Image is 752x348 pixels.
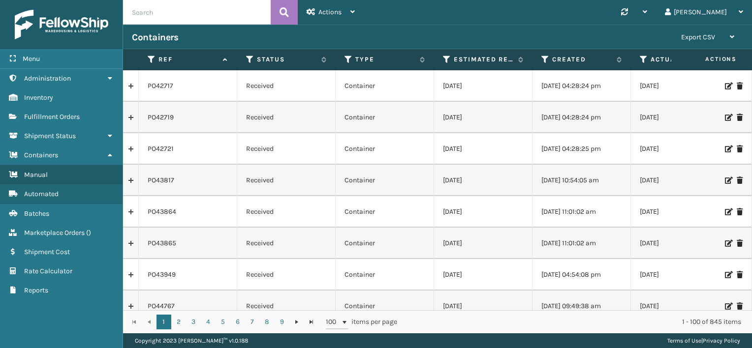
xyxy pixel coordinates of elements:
td: [DATE] 04:28:24 pm [533,102,631,133]
span: Reports [24,286,48,294]
i: Edit [725,177,731,184]
span: Marketplace Orders [24,229,85,237]
a: PO43817 [148,175,174,185]
span: items per page [326,315,398,329]
span: Go to the next page [293,318,301,326]
td: Received [237,165,336,196]
td: [DATE] [631,70,729,102]
td: [DATE] [631,102,729,133]
label: Estimated Receiving Date [454,55,513,64]
a: PO43949 [148,270,176,280]
span: Shipment Status [24,132,76,140]
td: [DATE] 11:01:02 am [533,196,631,228]
a: 4 [201,315,216,329]
td: [DATE] 04:54:08 pm [533,259,631,290]
a: PO43865 [148,238,176,248]
a: Terms of Use [667,337,701,344]
span: ( ) [86,229,91,237]
i: Edit [725,303,731,310]
span: Inventory [24,93,53,102]
td: [DATE] [631,228,729,259]
td: [DATE] [434,290,533,322]
i: Edit [725,271,731,278]
label: Status [257,55,316,64]
td: Container [336,259,434,290]
a: PO42721 [148,144,174,154]
td: Received [237,102,336,133]
i: Edit [725,83,731,89]
td: [DATE] [434,228,533,259]
div: 1 - 100 of 845 items [411,317,741,327]
td: [DATE] 04:28:25 pm [533,133,631,165]
i: Delete [737,177,743,184]
td: Container [336,290,434,322]
i: Edit [725,114,731,121]
span: 100 [326,317,341,327]
span: Containers [24,151,58,159]
td: [DATE] [631,133,729,165]
td: Container [336,102,434,133]
i: Delete [737,303,743,310]
a: 5 [216,315,230,329]
td: Received [237,196,336,228]
td: Received [237,290,336,322]
span: Menu [23,55,40,63]
a: 3 [186,315,201,329]
i: Delete [737,145,743,152]
a: 2 [171,315,186,329]
label: Created [552,55,612,64]
a: PO42717 [148,81,173,91]
a: 8 [260,315,275,329]
a: 7 [245,315,260,329]
span: Actions [674,51,743,67]
div: | [667,333,740,348]
i: Edit [725,145,731,152]
td: Received [237,70,336,102]
span: Administration [24,74,71,83]
td: Container [336,133,434,165]
a: Go to the last page [304,315,319,329]
i: Edit [725,240,731,247]
img: logo [15,10,108,39]
td: Received [237,259,336,290]
h3: Containers [132,31,178,43]
a: Privacy Policy [703,337,740,344]
a: PO44767 [148,301,175,311]
a: Go to the next page [289,315,304,329]
td: [DATE] 04:28:24 pm [533,70,631,102]
td: Container [336,165,434,196]
td: [DATE] [434,196,533,228]
td: [DATE] [631,196,729,228]
a: PO42719 [148,113,174,122]
span: Export CSV [681,33,715,41]
td: [DATE] [434,70,533,102]
i: Edit [725,208,731,215]
td: [DATE] [434,102,533,133]
i: Delete [737,271,743,278]
td: Received [237,133,336,165]
span: Fulfillment Orders [24,113,80,121]
td: [DATE] 11:01:02 am [533,228,631,259]
p: Copyright 2023 [PERSON_NAME]™ v 1.0.188 [135,333,248,348]
span: Go to the last page [308,318,315,326]
td: Container [336,70,434,102]
label: Ref [158,55,218,64]
span: Manual [24,171,48,179]
td: Received [237,228,336,259]
a: 1 [157,315,171,329]
i: Delete [737,208,743,215]
a: 9 [275,315,289,329]
td: [DATE] [631,290,729,322]
td: [DATE] [434,165,533,196]
a: 6 [230,315,245,329]
td: [DATE] 10:54:05 am [533,165,631,196]
a: PO43864 [148,207,176,217]
i: Delete [737,240,743,247]
td: [DATE] [631,165,729,196]
label: Actual Receiving Date [651,55,710,64]
label: Type [355,55,415,64]
td: [DATE] [434,259,533,290]
td: [DATE] [631,259,729,290]
span: Rate Calculator [24,267,72,275]
span: Actions [318,8,342,16]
